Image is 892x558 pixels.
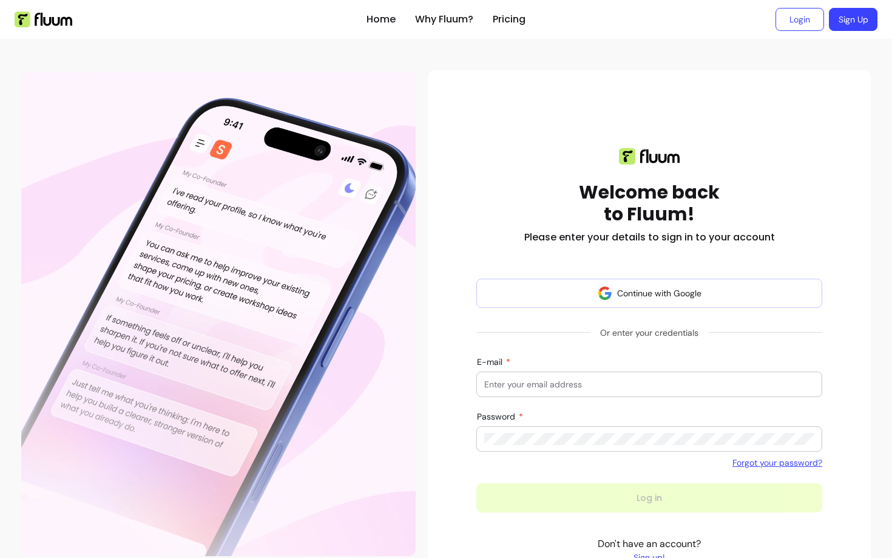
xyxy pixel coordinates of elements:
a: Login [775,8,824,31]
span: Password [477,411,518,422]
input: E-mail [484,378,814,390]
img: Fluum Logo [15,12,72,27]
a: Pricing [493,12,525,27]
input: Password [484,433,814,445]
div: Illustration of Fluum AI Co-Founder on a smartphone, showing AI chat guidance that helps freelanc... [21,70,416,556]
a: Why Fluum? [415,12,473,27]
img: avatar [598,286,612,301]
button: Continue with Google [476,279,822,308]
img: Fluum logo [619,148,680,165]
span: Or enter your credentials [590,322,708,344]
h2: Please enter your details to sign in to your account [524,230,775,245]
a: Forgot your password? [732,457,822,469]
a: Home [367,12,396,27]
span: E-mail [477,356,505,367]
a: Sign Up [829,8,877,31]
h1: Welcome back to Fluum! [579,182,720,225]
